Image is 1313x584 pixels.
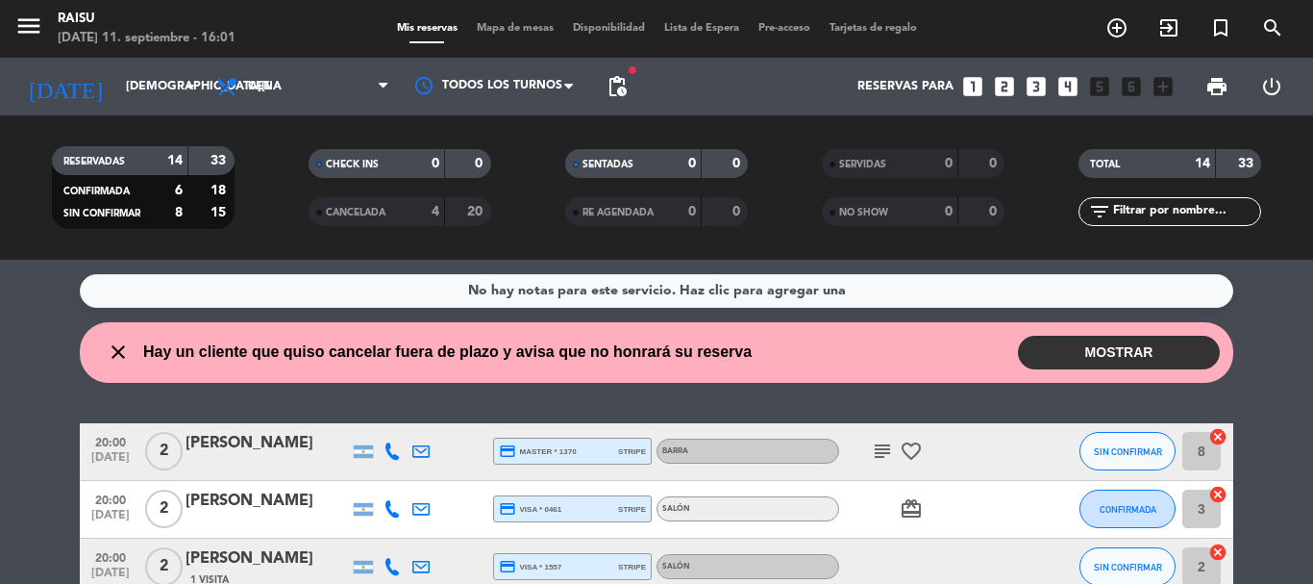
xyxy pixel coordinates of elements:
strong: 0 [732,205,744,218]
span: SIN CONFIRMAR [1094,562,1162,572]
span: Disponibilidad [563,23,655,34]
span: Salón [662,563,690,571]
i: credit_card [499,500,516,518]
strong: 4 [432,205,439,218]
span: Cena [248,80,282,93]
strong: 0 [688,205,696,218]
span: SIN CONFIRMAR [63,209,140,218]
strong: 0 [945,205,953,218]
span: RESERVADAS [63,157,125,166]
span: NO SHOW [839,208,888,217]
span: visa * 1557 [499,558,561,575]
i: filter_list [1088,200,1111,223]
span: visa * 0461 [499,500,561,518]
i: turned_in_not [1209,16,1232,39]
i: cancel [1208,427,1227,446]
i: exit_to_app [1157,16,1180,39]
span: master * 1370 [499,443,577,460]
i: cancel [1208,485,1227,504]
span: CANCELADA [326,208,385,217]
span: RE AGENDADA [582,208,654,217]
button: SIN CONFIRMAR [1079,432,1176,470]
strong: 0 [945,157,953,170]
span: 2 [145,490,183,528]
strong: 8 [175,206,183,219]
span: [DATE] [87,509,135,531]
div: [PERSON_NAME] [186,431,349,456]
i: power_settings_new [1260,75,1283,98]
div: Raisu [58,10,235,29]
i: favorite_border [900,440,923,463]
i: menu [14,12,43,40]
i: add_box [1151,74,1176,99]
span: fiber_manual_record [627,64,638,76]
span: print [1205,75,1228,98]
span: 20:00 [87,546,135,568]
button: CONFIRMADA [1079,490,1176,528]
span: stripe [618,503,646,516]
span: pending_actions [606,75,629,98]
i: credit_card [499,558,516,575]
strong: 15 [211,206,230,219]
span: Hay un cliente que quiso cancelar fuera de plazo y avisa que no honrará su reserva [143,340,752,365]
strong: 0 [989,205,1001,218]
strong: 33 [211,154,230,167]
span: 20:00 [87,430,135,452]
i: search [1261,16,1284,39]
span: Mapa de mesas [467,23,563,34]
span: Salón [662,505,690,513]
i: looks_4 [1055,74,1080,99]
strong: 0 [732,157,744,170]
button: menu [14,12,43,47]
i: looks_6 [1119,74,1144,99]
span: Lista de Espera [655,23,749,34]
i: [DATE] [14,65,116,108]
i: looks_3 [1024,74,1049,99]
i: credit_card [499,443,516,460]
i: arrow_drop_down [179,75,202,98]
div: [PERSON_NAME] [186,546,349,571]
span: SERVIDAS [839,160,886,169]
i: close [107,341,130,364]
i: add_circle_outline [1105,16,1128,39]
i: cancel [1208,543,1227,562]
div: No hay notas para este servicio. Haz clic para agregar una [468,280,846,302]
span: CONFIRMADA [1100,504,1156,515]
span: Reservas para [857,80,954,93]
strong: 0 [688,157,696,170]
span: Mis reservas [387,23,467,34]
span: Pre-acceso [749,23,820,34]
span: Tarjetas de regalo [820,23,927,34]
div: LOG OUT [1244,58,1299,115]
strong: 18 [211,184,230,197]
span: TOTAL [1090,160,1120,169]
span: stripe [618,445,646,458]
strong: 20 [467,205,486,218]
span: CONFIRMADA [63,187,130,196]
span: SENTADAS [582,160,633,169]
span: CHECK INS [326,160,379,169]
input: Filtrar por nombre... [1111,201,1260,222]
strong: 6 [175,184,183,197]
i: subject [871,440,894,463]
div: [PERSON_NAME] [186,489,349,514]
strong: 33 [1238,157,1257,170]
button: MOSTRAR [1018,336,1220,369]
strong: 14 [1195,157,1210,170]
strong: 14 [167,154,183,167]
div: [DATE] 11. septiembre - 16:01 [58,29,235,48]
span: [DATE] [87,451,135,473]
i: card_giftcard [900,497,923,521]
i: looks_5 [1087,74,1112,99]
strong: 0 [432,157,439,170]
strong: 0 [475,157,486,170]
span: SIN CONFIRMAR [1094,446,1162,457]
strong: 0 [989,157,1001,170]
span: 2 [145,432,183,470]
i: looks_two [992,74,1017,99]
span: Barra [662,447,688,455]
span: stripe [618,561,646,573]
i: looks_one [960,74,985,99]
span: 20:00 [87,488,135,510]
